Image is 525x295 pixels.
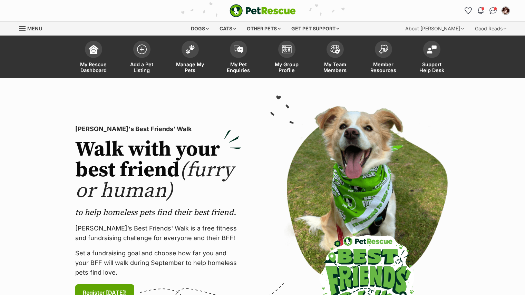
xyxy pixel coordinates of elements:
[234,46,243,53] img: pet-enquiries-icon-7e3ad2cf08bfb03b45e93fb7055b45f3efa6380592205ae92323e6603595dc1f.svg
[263,37,311,78] a: My Group Profile
[311,37,359,78] a: My Team Members
[126,61,157,73] span: Add a Pet Listing
[320,61,351,73] span: My Team Members
[427,45,437,53] img: help-desk-icon-fdf02630f3aa405de69fd3d07c3f3aa587a6932b1a1747fa1d2bba05be0121f9.svg
[75,124,241,134] p: [PERSON_NAME]'s Best Friends' Walk
[330,45,340,54] img: team-members-icon-5396bd8760b3fe7c0b43da4ab00e1e3bb1a5d9ba89233759b79545d2d3fc5d0d.svg
[400,22,469,36] div: About [PERSON_NAME]
[69,37,118,78] a: My Rescue Dashboard
[214,37,263,78] a: My Pet Enquiries
[215,22,241,36] div: Cats
[19,22,47,34] a: Menu
[286,22,344,36] div: Get pet support
[75,157,234,204] span: (furry or human)
[242,22,285,36] div: Other pets
[186,22,214,36] div: Dogs
[470,22,511,36] div: Good Reads
[223,61,254,73] span: My Pet Enquiries
[230,4,296,17] img: logo-e224e6f780fb5917bec1dbf3a21bbac754714ae5b6737aabdf751b685950b380.svg
[489,7,497,14] img: chat-41dd97257d64d25036548639549fe6c8038ab92f7586957e7f3b1b290dea8141.svg
[185,45,195,54] img: manage-my-pets-icon-02211641906a0b7f246fdf0571729dbe1e7629f14944591b6c1af311fb30b64b.svg
[75,139,241,201] h2: Walk with your best friend
[416,61,447,73] span: Support Help Desk
[368,61,399,73] span: Member Resources
[89,45,98,54] img: dashboard-icon-eb2f2d2d3e046f16d808141f083e7271f6b2e854fb5c12c21221c1fb7104beca.svg
[463,5,474,16] a: Favourites
[379,45,388,54] img: member-resources-icon-8e73f808a243e03378d46382f2149f9095a855e16c252ad45f914b54edf8863c.svg
[78,61,109,73] span: My Rescue Dashboard
[463,5,511,16] ul: Account quick links
[118,37,166,78] a: Add a Pet Listing
[408,37,456,78] a: Support Help Desk
[230,4,296,17] a: PetRescue
[166,37,214,78] a: Manage My Pets
[478,7,483,14] img: notifications-46538b983faf8c2785f20acdc204bb7945ddae34d4c08c2a6579f10ce5e182be.svg
[502,7,509,14] img: Ange Black profile pic
[271,61,302,73] span: My Group Profile
[75,207,241,218] p: to help homeless pets find their best friend.
[475,5,486,16] button: Notifications
[282,45,292,53] img: group-profile-icon-3fa3cf56718a62981997c0bc7e787c4b2cf8bcc04b72c1350f741eb67cf2f40e.svg
[175,61,206,73] span: Manage My Pets
[488,5,499,16] a: Conversations
[500,5,511,16] button: My account
[27,26,42,31] span: Menu
[137,45,147,54] img: add-pet-listing-icon-0afa8454b4691262ce3f59096e99ab1cd57d4a30225e0717b998d2c9b9846f56.svg
[359,37,408,78] a: Member Resources
[75,248,241,277] p: Set a fundraising goal and choose how far you and your BFF will walk during September to help hom...
[75,224,241,243] p: [PERSON_NAME]’s Best Friends' Walk is a free fitness and fundraising challenge for everyone and t...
